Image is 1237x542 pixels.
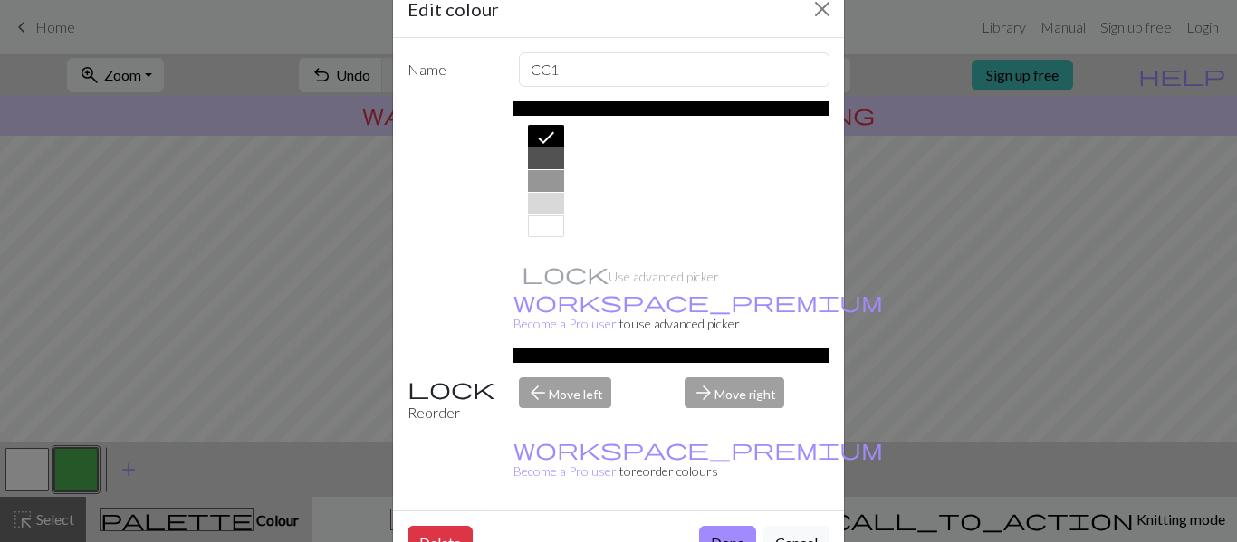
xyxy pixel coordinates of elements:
div: #969696 [528,170,564,192]
label: Name [397,52,508,87]
small: to reorder colours [513,442,883,479]
span: workspace_premium [513,289,883,314]
div: Reorder [397,377,508,423]
span: workspace_premium [513,436,883,461]
div: #D9D9D9 [528,193,564,214]
div: #525252 [528,147,564,169]
a: Become a Pro user [513,294,883,331]
small: to use advanced picker [513,294,883,331]
div: #000000 [528,125,564,147]
div: #FFFFFF [528,215,564,237]
a: Become a Pro user [513,442,883,479]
